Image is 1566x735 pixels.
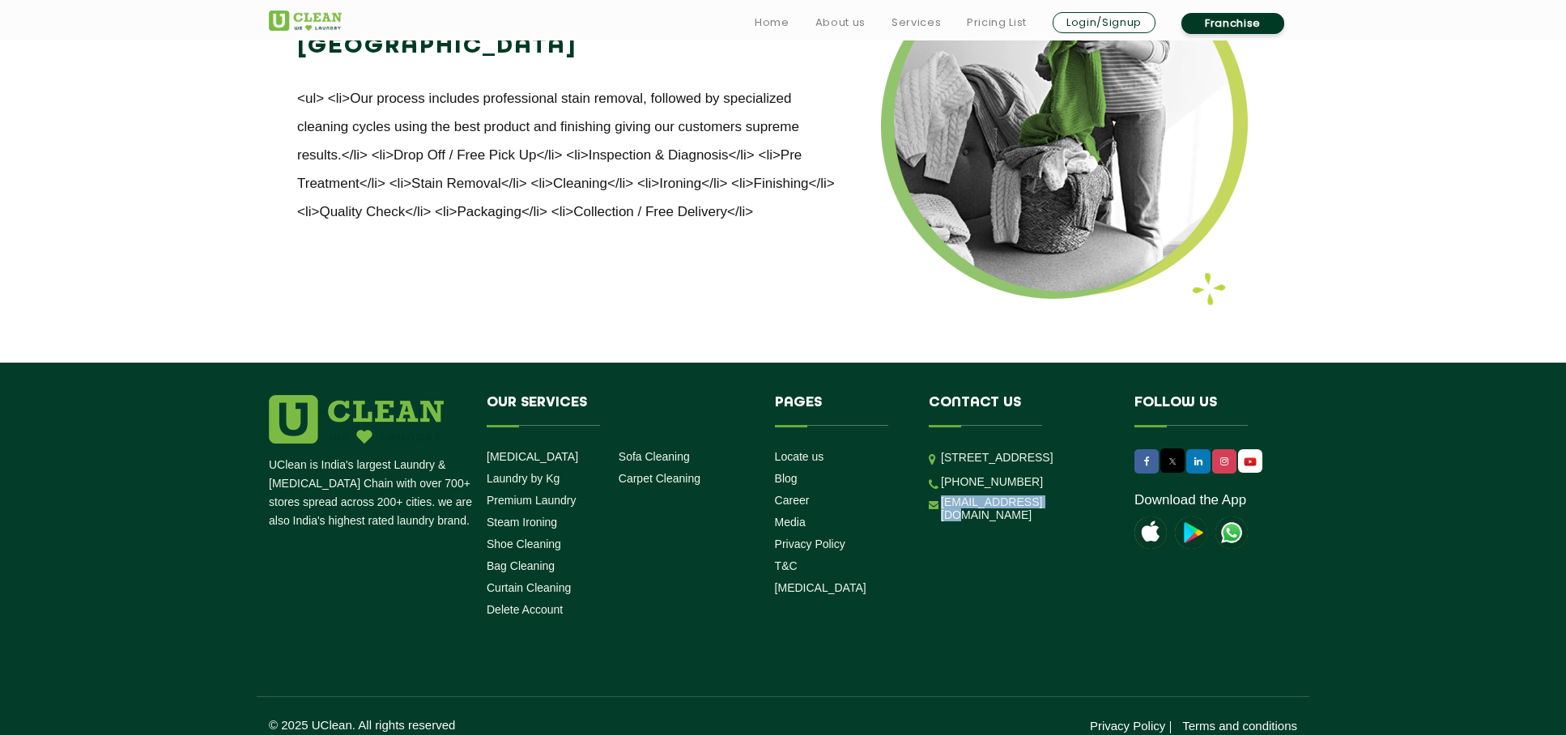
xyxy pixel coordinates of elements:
[1134,395,1277,426] h4: Follow us
[775,516,806,529] a: Media
[487,395,751,426] h4: Our Services
[815,13,866,32] a: About us
[1181,13,1284,34] a: Franchise
[755,13,789,32] a: Home
[487,559,555,572] a: Bag Cleaning
[269,718,783,732] p: © 2025 UClean. All rights reserved
[269,395,444,444] img: logo.png
[487,472,560,485] a: Laundry by Kg
[892,13,941,32] a: Services
[929,395,1110,426] h4: Contact us
[775,559,798,572] a: T&C
[1175,516,1207,549] img: playstoreicon.png
[619,450,690,463] a: Sofa Cleaning
[1215,516,1248,549] img: UClean Laundry and Dry Cleaning
[1090,719,1165,733] a: Privacy Policy
[941,495,1110,521] a: [EMAIL_ADDRESS][DOMAIN_NAME]
[487,516,557,529] a: Steam Ironing
[941,475,1043,488] a: [PHONE_NUMBER]
[1134,492,1246,508] a: Download the App
[487,537,561,550] a: Shoe Cleaning
[487,450,578,463] a: [MEDICAL_DATA]
[941,448,1110,467] p: [STREET_ADDRESS]
[775,581,866,594] a: [MEDICAL_DATA]
[775,472,798,485] a: Blog
[775,494,810,507] a: Career
[1053,12,1155,33] a: Login/Signup
[619,472,700,485] a: Carpet Cleaning
[1134,516,1167,549] img: apple-icon.png
[775,537,845,550] a: Privacy Policy
[487,581,571,594] a: Curtain Cleaning
[487,603,563,616] a: Delete Account
[775,450,824,463] a: Locate us
[1182,719,1297,733] a: Terms and conditions
[1240,453,1261,470] img: UClean Laundry and Dry Cleaning
[269,456,474,530] p: UClean is India's largest Laundry & [MEDICAL_DATA] Chain with over 700+ stores spread across 200+...
[487,494,577,507] a: Premium Laundry
[297,84,840,226] p: <ul> <li>Our process includes professional stain removal, followed by specialized cleaning cycles...
[967,13,1027,32] a: Pricing List
[775,395,905,426] h4: Pages
[269,11,342,31] img: UClean Laundry and Dry Cleaning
